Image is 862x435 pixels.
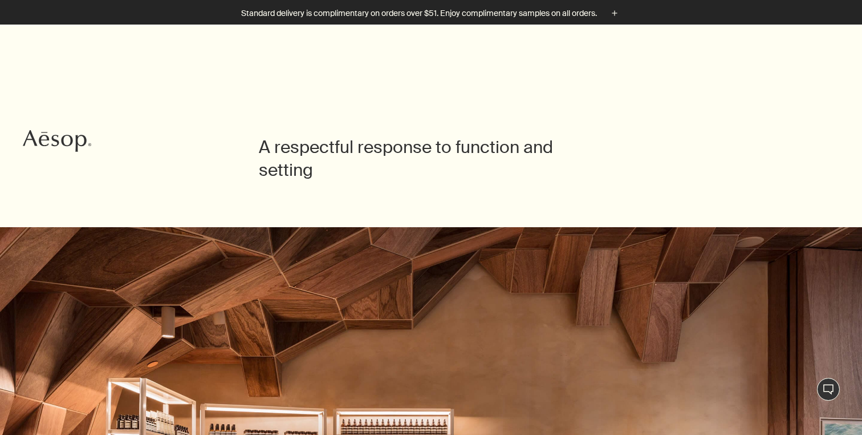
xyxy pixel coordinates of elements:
[259,136,604,182] h1: A respectful response to function and setting
[20,127,94,158] a: Aesop
[241,7,621,20] button: Standard delivery is complimentary on orders over $51. Enjoy complimentary samples on all orders.
[241,7,597,19] p: Standard delivery is complimentary on orders over $51. Enjoy complimentary samples on all orders.
[23,130,91,152] svg: Aesop
[817,378,840,401] button: Live Assistance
